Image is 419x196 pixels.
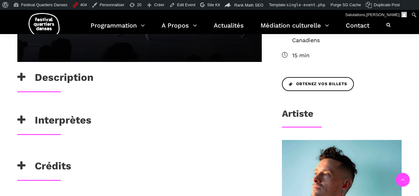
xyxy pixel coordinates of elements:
[29,13,60,38] img: logo-fqd-med
[207,2,220,7] span: Site Kit
[282,77,354,91] a: Obtenez vos billets
[289,81,347,87] span: Obtenez vos billets
[346,20,369,38] a: Contact
[287,2,325,7] span: single-event.php
[214,20,244,38] a: Actualités
[292,51,402,60] span: 15 min
[292,27,402,45] span: Studio-Théâtre des Grands Ballets Canadiens
[343,10,409,20] a: Salutations,
[17,114,91,129] h3: Interprètes
[261,20,329,38] a: Médiation culturelle
[17,71,93,87] h3: Description
[91,20,145,38] a: Programmation
[366,12,399,17] span: [PERSON_NAME]
[234,3,263,7] span: Rank Math SEO
[282,108,313,124] h3: Artiste
[162,20,197,38] a: A Propos
[17,160,71,175] h3: Crédits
